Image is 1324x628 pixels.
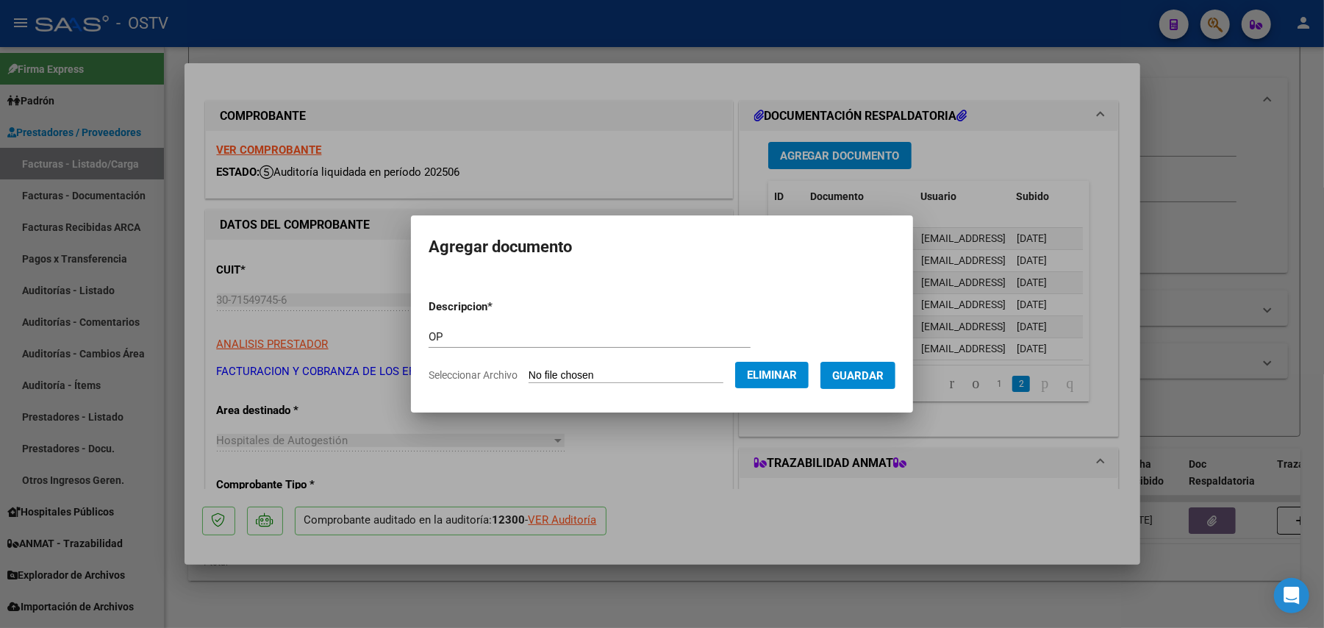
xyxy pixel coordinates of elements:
[735,362,809,388] button: Eliminar
[820,362,895,389] button: Guardar
[832,369,884,382] span: Guardar
[747,368,797,382] span: Eliminar
[429,369,518,381] span: Seleccionar Archivo
[429,233,895,261] h2: Agregar documento
[1274,578,1309,613] div: Open Intercom Messenger
[429,299,569,315] p: Descripcion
